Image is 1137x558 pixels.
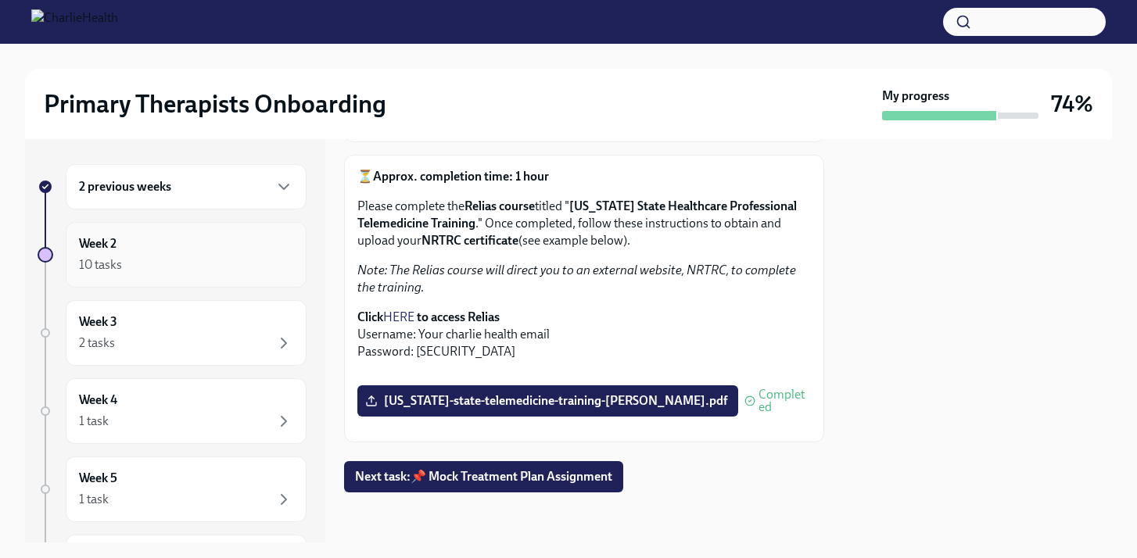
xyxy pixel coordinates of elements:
strong: My progress [882,88,949,105]
p: Username: Your charlie health email Password: [SECURITY_DATA] [357,309,811,360]
strong: [US_STATE] State Healthcare Professional Telemedicine Training [357,199,797,231]
h6: 2 previous weeks [79,178,171,195]
h2: Primary Therapists Onboarding [44,88,386,120]
a: HERE [383,309,414,324]
span: [US_STATE]-state-telemedicine-training-[PERSON_NAME].pdf [368,393,727,409]
img: CharlieHealth [31,9,118,34]
p: ⏳ [357,168,811,185]
strong: to access Relias [417,309,500,324]
span: Completed [759,388,811,413]
strong: Relias course [464,199,535,213]
span: Next task : 📌 Mock Treatment Plan Assignment [355,469,612,485]
h3: 74% [1051,90,1093,118]
div: 2 previous weeks [66,164,307,209]
a: Week 51 task [38,456,307,522]
h6: Week 5 [79,470,117,487]
div: 1 task [79,491,109,508]
button: Next task:📌 Mock Treatment Plan Assignment [344,461,623,492]
a: Week 32 tasks [38,300,307,366]
h6: Week 4 [79,392,117,409]
h6: Week 2 [79,235,117,252]
em: Note: The Relias course will direct you to an external website, NRTRC, to complete the training. [357,263,796,295]
p: Please complete the titled " ." Once completed, follow these instructions to obtain and upload yo... [357,198,811,249]
a: Week 210 tasks [38,222,307,288]
h6: Week 3 [79,313,117,331]
div: 10 tasks [79,256,122,274]
strong: Approx. completion time: 1 hour [373,169,549,184]
strong: Click [357,309,383,324]
div: 1 task [79,413,109,430]
label: [US_STATE]-state-telemedicine-training-[PERSON_NAME].pdf [357,385,738,417]
div: 2 tasks [79,334,115,352]
strong: NRTRC certificate [421,233,518,248]
a: Week 41 task [38,378,307,444]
